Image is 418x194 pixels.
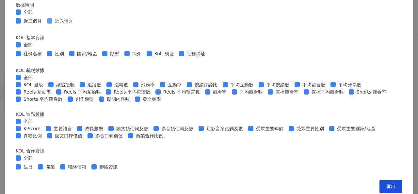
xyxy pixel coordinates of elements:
[336,81,364,88] span: 平均分享數
[97,163,120,170] span: 聯絡資訊
[300,81,328,88] span: 平均留言數
[114,125,151,132] span: 圖文預估觸及數
[237,88,265,96] span: 平均觀看數
[184,50,208,57] span: 社群網址
[104,96,132,103] span: 期間內容數
[228,81,256,88] span: 平均互動數
[264,81,292,88] span: 平均按讚數
[16,111,402,118] div: KOL 進階數據
[21,41,35,48] span: 全部
[65,163,89,170] span: 聯絡信箱
[309,88,346,96] span: 直播平均觀看數
[61,88,103,96] span: Reels 平均互動數
[210,88,229,96] span: 觀看率
[21,50,44,57] span: 社群名稱
[21,125,43,132] span: K-Score
[21,132,44,139] span: 真粉比例
[21,88,54,96] span: Reels 互動率
[138,81,157,88] span: 漲粉率
[112,81,131,88] span: 漲粉數
[21,9,35,16] span: 全部
[21,163,35,170] span: 生日
[165,81,184,88] span: 互動率
[52,132,85,139] span: 圖文口碑價值
[133,132,166,139] span: 商業合作比例
[74,50,100,57] span: 國家/地區
[253,125,286,132] span: 受眾主要年齡
[107,50,122,57] span: 類型
[130,50,144,57] span: 簡介
[192,81,220,88] span: 按讚評論比
[140,96,164,103] span: 發文頻率
[51,125,74,132] span: 主要語言
[159,125,196,132] span: 影音預估觸及數
[273,88,301,96] span: 直播觀看率
[21,81,46,88] span: KOL 量級
[294,125,327,132] span: 受眾主要性別
[111,88,153,96] span: Reels 平均按讚數
[21,17,44,25] span: 近三個月
[354,88,389,96] span: Shorts 觀看率
[16,34,402,41] div: KOL 基本資訊
[21,96,65,103] span: Shorts 平均觀看數
[204,125,246,132] span: 短影音預估觸及數
[152,50,176,57] span: Kolr 網址
[82,125,106,132] span: 成長趨勢
[16,1,402,9] div: 數據時間
[54,81,77,88] span: 總追蹤數
[21,118,35,125] span: 全部
[21,74,35,81] span: 全部
[379,180,402,193] button: 匯出
[85,81,104,88] span: 追蹤數
[16,67,402,74] div: KOL 基礎數據
[334,125,378,132] span: 受眾主要國家/地區
[16,147,402,154] div: KOL 合作資訊
[73,96,96,103] span: 創作類型
[43,163,57,170] span: 職業
[52,17,76,25] span: 近六個月
[93,132,125,139] span: 影音口碑價值
[21,154,35,162] span: 全部
[161,88,202,96] span: Reels 平均留言數
[52,50,67,57] span: 性別
[386,184,395,189] span: 匯出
